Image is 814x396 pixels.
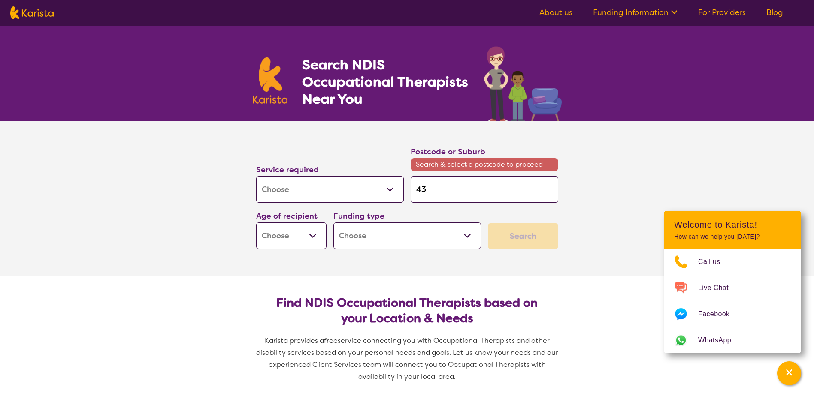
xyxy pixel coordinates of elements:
[698,308,740,321] span: Facebook
[253,57,288,104] img: Karista logo
[766,7,783,18] a: Blog
[674,219,791,230] h2: Welcome to Karista!
[411,158,558,171] span: Search & select a postcode to proceed
[539,7,572,18] a: About us
[10,6,54,19] img: Karista logo
[411,147,485,157] label: Postcode or Suburb
[698,282,739,294] span: Live Chat
[256,336,560,381] span: service connecting you with Occupational Therapists and other disability services based on your p...
[302,56,469,108] h1: Search NDIS Occupational Therapists Near You
[698,7,746,18] a: For Providers
[411,176,558,203] input: Type
[593,7,678,18] a: Funding Information
[265,336,324,345] span: Karista provides a
[664,327,801,353] a: Web link opens in a new tab.
[664,249,801,353] ul: Choose channel
[263,295,551,326] h2: Find NDIS Occupational Therapists based on your Location & Needs
[674,233,791,240] p: How can we help you [DATE]?
[484,46,562,121] img: occupational-therapy
[664,211,801,353] div: Channel Menu
[333,211,384,221] label: Funding type
[777,361,801,385] button: Channel Menu
[698,334,741,347] span: WhatsApp
[256,211,318,221] label: Age of recipient
[324,336,338,345] span: free
[698,255,731,268] span: Call us
[256,165,319,175] label: Service required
